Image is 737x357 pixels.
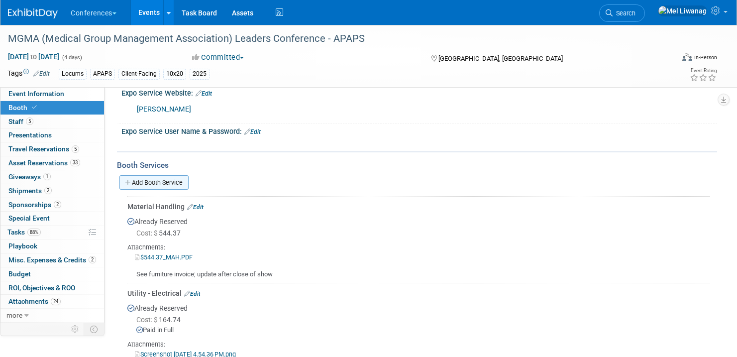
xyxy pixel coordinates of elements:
span: ROI, Objectives & ROO [8,284,75,292]
span: Presentations [8,131,52,139]
span: 2 [44,187,52,194]
span: Cost: $ [136,316,159,324]
span: [DATE] [DATE] [7,52,60,61]
span: 24 [51,298,61,305]
button: Committed [189,52,248,63]
a: Shipments2 [0,184,104,198]
a: Edit [184,290,201,297]
div: 10x20 [163,69,186,79]
span: 1 [43,173,51,180]
a: Travel Reservations5 [0,142,104,156]
span: 5 [72,145,79,153]
span: 2 [89,256,96,263]
span: Booth [8,104,39,112]
span: Special Event [8,214,50,222]
div: Expo Service User Name & Password: [121,124,717,137]
a: Presentations [0,128,104,142]
div: Locums [59,69,87,79]
a: ROI, Objectives & ROO [0,281,104,295]
div: See furniture invoice; update after close of show [127,262,710,279]
span: Playbook [8,242,37,250]
span: Event Information [8,90,64,98]
span: 544.37 [136,229,185,237]
div: Material Handling [127,202,710,212]
span: Travel Reservations [8,145,79,153]
a: Edit [244,128,261,135]
td: Personalize Event Tab Strip [67,323,84,336]
a: Sponsorships2 [0,198,104,212]
span: more [6,311,22,319]
a: Tasks88% [0,226,104,239]
div: MGMA (Medical Group Management Association) Leaders Conference - APAPS [4,30,657,48]
img: Mel Liwanag [658,5,707,16]
a: Special Event [0,212,104,225]
span: Attachments [8,297,61,305]
span: Sponsorships [8,201,61,209]
div: Event Rating [690,68,717,73]
div: Attachments: [127,340,710,349]
div: 2025 [190,69,210,79]
a: Search [599,4,645,22]
a: Add Booth Service [119,175,189,190]
span: [GEOGRAPHIC_DATA], [GEOGRAPHIC_DATA] [438,55,563,62]
img: Format-Inperson.png [682,53,692,61]
span: 5 [26,118,33,125]
a: Misc. Expenses & Credits2 [0,253,104,267]
div: Event Format [611,52,717,67]
a: Edit [187,204,204,211]
td: Toggle Event Tabs [84,323,105,336]
span: Search [613,9,635,17]
img: ExhibitDay [8,8,58,18]
span: 164.74 [136,316,185,324]
span: Cost: $ [136,229,159,237]
td: Tags [7,68,50,80]
span: Asset Reservations [8,159,80,167]
a: Booth [0,101,104,115]
div: Client-Facing [118,69,160,79]
a: Asset Reservations33 [0,156,104,170]
a: Budget [0,267,104,281]
span: (4 days) [61,54,82,61]
div: Already Reserved [127,212,710,279]
a: $544.37_MAH.PDF [135,253,193,261]
span: 2 [54,201,61,208]
span: to [29,53,38,61]
div: Utility - Electrical [127,288,710,298]
span: Giveaways [8,173,51,181]
div: Booth Services [117,160,717,171]
div: Attachments: [127,243,710,252]
span: 33 [70,159,80,166]
a: Giveaways1 [0,170,104,184]
div: Expo Service Website: [121,86,717,99]
span: Staff [8,118,33,125]
span: Budget [8,270,31,278]
span: Shipments [8,187,52,195]
span: Misc. Expenses & Credits [8,256,96,264]
span: 88% [27,229,41,236]
a: Playbook [0,239,104,253]
a: more [0,309,104,322]
div: In-Person [694,54,717,61]
div: APAPS [90,69,115,79]
span: Tasks [7,228,41,236]
a: Staff5 [0,115,104,128]
a: Event Information [0,87,104,101]
div: Paid in Full [136,326,710,335]
a: Edit [33,70,50,77]
i: Booth reservation complete [32,105,37,110]
a: Edit [196,90,212,97]
a: [PERSON_NAME] [137,105,191,114]
a: Attachments24 [0,295,104,308]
